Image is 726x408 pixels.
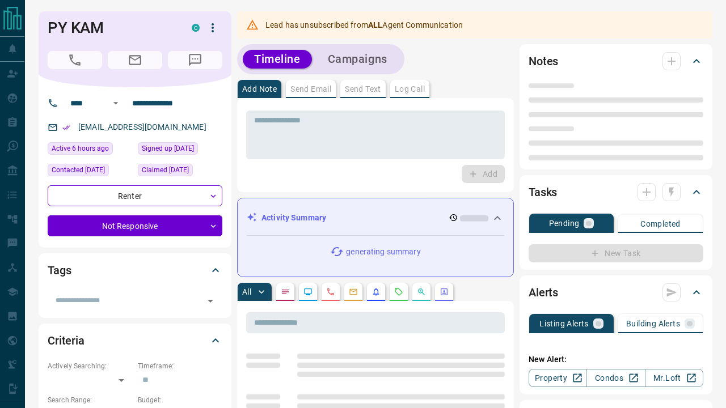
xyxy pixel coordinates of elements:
[48,51,102,69] span: Call
[52,143,109,154] span: Active 6 hours ago
[549,219,580,227] p: Pending
[281,287,290,296] svg: Notes
[48,185,222,206] div: Renter
[202,293,218,309] button: Open
[417,287,426,296] svg: Opportunities
[48,327,222,354] div: Criteria
[394,287,403,296] svg: Requests
[316,50,399,69] button: Campaigns
[48,164,132,180] div: Sat Sep 27 2025
[529,369,587,387] a: Property
[48,331,85,350] h2: Criteria
[48,215,222,236] div: Not Responsive
[529,283,558,301] h2: Alerts
[48,19,175,37] h1: PY KAM
[539,320,589,328] p: Listing Alerts
[368,20,382,29] strong: ALL
[349,287,358,296] svg: Emails
[440,287,449,296] svg: Agent Actions
[109,96,123,110] button: Open
[138,361,222,371] p: Timeframe:
[529,279,703,306] div: Alerts
[138,164,222,180] div: Sat Sep 27 2025
[640,220,681,228] p: Completed
[529,183,557,201] h2: Tasks
[372,287,381,296] svg: Listing Alerts
[265,15,463,35] div: Lead has unsubscribed from Agent Communication
[645,369,703,387] a: Mr.Loft
[48,261,71,279] h2: Tags
[243,50,312,69] button: Timeline
[108,51,162,69] span: Email
[242,288,251,296] p: All
[48,257,222,284] div: Tags
[192,24,200,32] div: condos.ca
[529,48,703,75] div: Notes
[138,142,222,158] div: Mon Oct 07 2024
[247,207,504,228] div: Activity Summary
[346,246,420,258] p: generating summary
[142,143,194,154] span: Signed up [DATE]
[326,287,335,296] svg: Calls
[48,395,132,405] p: Search Range:
[168,51,222,69] span: Message
[142,164,189,176] span: Claimed [DATE]
[586,369,645,387] a: Condos
[242,85,277,93] p: Add Note
[78,122,206,131] a: [EMAIL_ADDRESS][DOMAIN_NAME]
[529,52,558,70] h2: Notes
[303,287,313,296] svg: Lead Browsing Activity
[626,320,680,328] p: Building Alerts
[48,361,132,371] p: Actively Searching:
[62,124,70,131] svg: Email Verified
[138,395,222,405] p: Budget:
[261,212,326,224] p: Activity Summary
[529,354,703,365] p: New Alert:
[52,164,105,176] span: Contacted [DATE]
[48,142,132,158] div: Sun Oct 12 2025
[529,178,703,206] div: Tasks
